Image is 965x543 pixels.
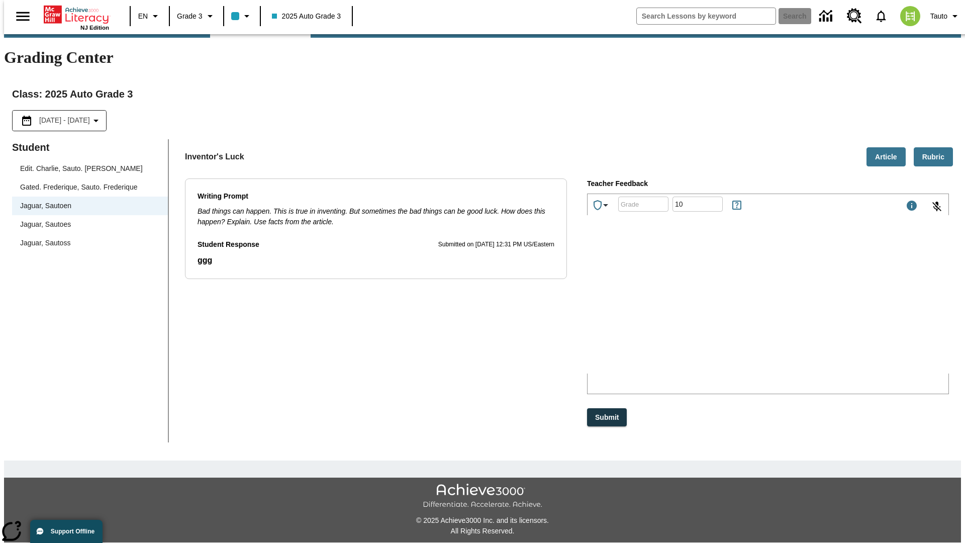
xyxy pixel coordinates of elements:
body: Type your response here. [4,8,147,17]
input: search field [637,8,776,24]
div: Jaguar, Sautoen [12,197,168,215]
img: Achieve3000 Differentiate Accelerate Achieve [423,484,542,509]
p: Teacher Feedback [587,178,949,190]
a: Resource Center, Will open in new tab [841,3,868,30]
div: Jaguar, Sautoss [12,234,168,252]
span: Gated. Frederique, Sauto. Frederique [20,182,160,193]
span: Jaguar, Sautoen [20,201,160,211]
button: Language: EN, Select a language [134,7,166,25]
p: Inventor's Luck [185,151,244,163]
a: Data Center [813,3,841,30]
p: Writing Prompt [198,191,554,202]
p: Student Response [198,239,259,250]
a: Home [44,5,109,25]
p: Bad things can happen. This is true in inventing. But sometimes the bad things can be good luck. ... [198,206,554,227]
button: Grade: Grade 3, Select a grade [173,7,220,25]
span: NJ Edition [80,25,109,31]
button: Rules for Earning Points and Achievements, Will open in new tab [727,195,747,215]
input: Grade: Letters, numbers, %, + and - are allowed. [618,191,668,218]
button: Class color is light blue. Change class color [227,7,257,25]
svg: Collapse Date Range Filter [90,115,102,127]
input: Points: Must be equal to or less than 25. [672,191,723,218]
img: avatar image [900,6,920,26]
button: Support Offline [30,520,103,543]
button: Select a new avatar [894,3,926,29]
span: Jaguar, Sautoss [20,238,160,248]
span: Jaguar, Sautoes [20,219,160,230]
h1: Grading Center [4,48,961,67]
a: Notifications [868,3,894,29]
span: [DATE] - [DATE] [39,115,90,126]
p: Student Response [198,254,554,266]
span: Edit. Charlie, Sauto. [PERSON_NAME] [20,163,160,174]
p: ggg [198,254,554,266]
div: Grade: Letters, numbers, %, + and - are allowed. [618,197,668,212]
button: Profile/Settings [926,7,965,25]
span: Grade 3 [177,11,203,22]
div: Gated. Frederique, Sauto. Frederique [12,178,168,197]
button: Achievements [588,195,616,215]
span: Support Offline [51,528,94,535]
button: Open side menu [8,2,38,31]
p: Student [12,139,168,155]
p: All Rights Reserved. [4,526,961,536]
div: Points: Must be equal to or less than 25. [672,197,723,212]
div: Jaguar, Sautoes [12,215,168,234]
span: Tauto [930,11,947,22]
button: Article, Will open in new tab [866,147,906,167]
button: Select the date range menu item [17,115,102,127]
button: Rubric, Will open in new tab [914,147,953,167]
p: © 2025 Achieve3000 Inc. and its licensors. [4,515,961,526]
h2: Class : 2025 Auto Grade 3 [12,86,953,102]
span: EN [138,11,148,22]
span: 2025 Auto Grade 3 [272,11,341,22]
div: Edit. Charlie, Sauto. [PERSON_NAME] [12,159,168,178]
div: Maximum 1000 characters Press Escape to exit toolbar and use left and right arrow keys to access ... [906,200,918,214]
button: Submit [587,408,627,427]
div: Home [44,4,109,31]
p: Submitted on [DATE] 12:31 PM US/Eastern [438,240,554,250]
button: Click to activate and allow voice recognition [925,195,949,219]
